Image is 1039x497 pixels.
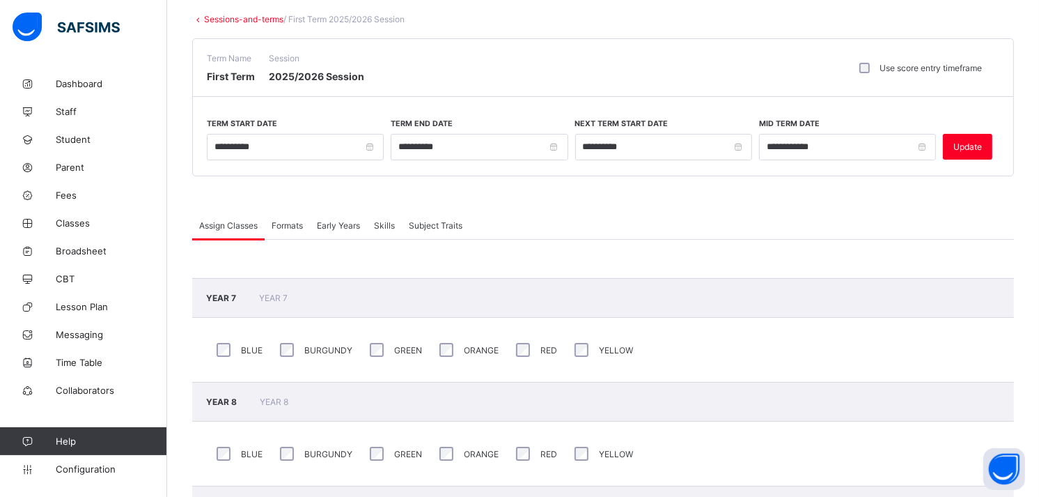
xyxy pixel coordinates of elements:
span: Assign Classes [199,220,258,231]
img: safsims [13,13,120,42]
label: YELLOW [599,449,633,459]
span: Parent [56,162,167,173]
span: Collaborators [56,385,167,396]
label: ORANGE [464,345,499,355]
span: CBT [56,273,167,284]
label: Term End Date [391,119,453,128]
label: Term Start Date [207,119,277,128]
span: Configuration [56,464,166,475]
span: Classes [56,217,167,229]
a: Sessions-and-terms [204,14,283,24]
span: YEAR 8 [206,397,239,407]
label: BURGUNDY [304,449,352,459]
span: Session [269,53,364,63]
span: Messaging [56,329,167,340]
label: Use score entry timeframe [880,63,982,73]
label: RED [540,345,557,355]
span: Dashboard [56,78,167,89]
span: Help [56,436,166,447]
span: Lesson Plan [56,301,167,312]
span: Formats [272,220,303,231]
label: ORANGE [464,449,499,459]
span: Fees [56,190,167,201]
label: Next Term Start Date [575,119,669,128]
label: GREEN [394,449,422,459]
span: Early Years [317,220,360,231]
span: YEAR 7 [259,293,288,303]
span: Subject Traits [409,220,462,231]
label: BLUE [241,449,263,459]
label: YELLOW [599,345,633,355]
label: RED [540,449,557,459]
span: Time Table [56,357,167,368]
span: / First Term 2025/2026 Session [283,14,405,24]
label: BURGUNDY [304,345,352,355]
span: YEAR 7 [206,293,238,303]
span: Skills [374,220,395,231]
button: Open asap [983,448,1025,490]
label: Mid Term Date [759,119,820,128]
label: BLUE [241,345,263,355]
span: Staff [56,106,167,117]
span: Update [953,142,982,152]
span: Broadsheet [56,245,167,257]
span: Student [56,134,167,145]
label: GREEN [394,345,422,355]
span: 2025/2026 Session [269,70,364,82]
span: Term Name [207,53,255,63]
span: YEAR 8 [260,397,288,407]
span: First Term [207,70,255,82]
